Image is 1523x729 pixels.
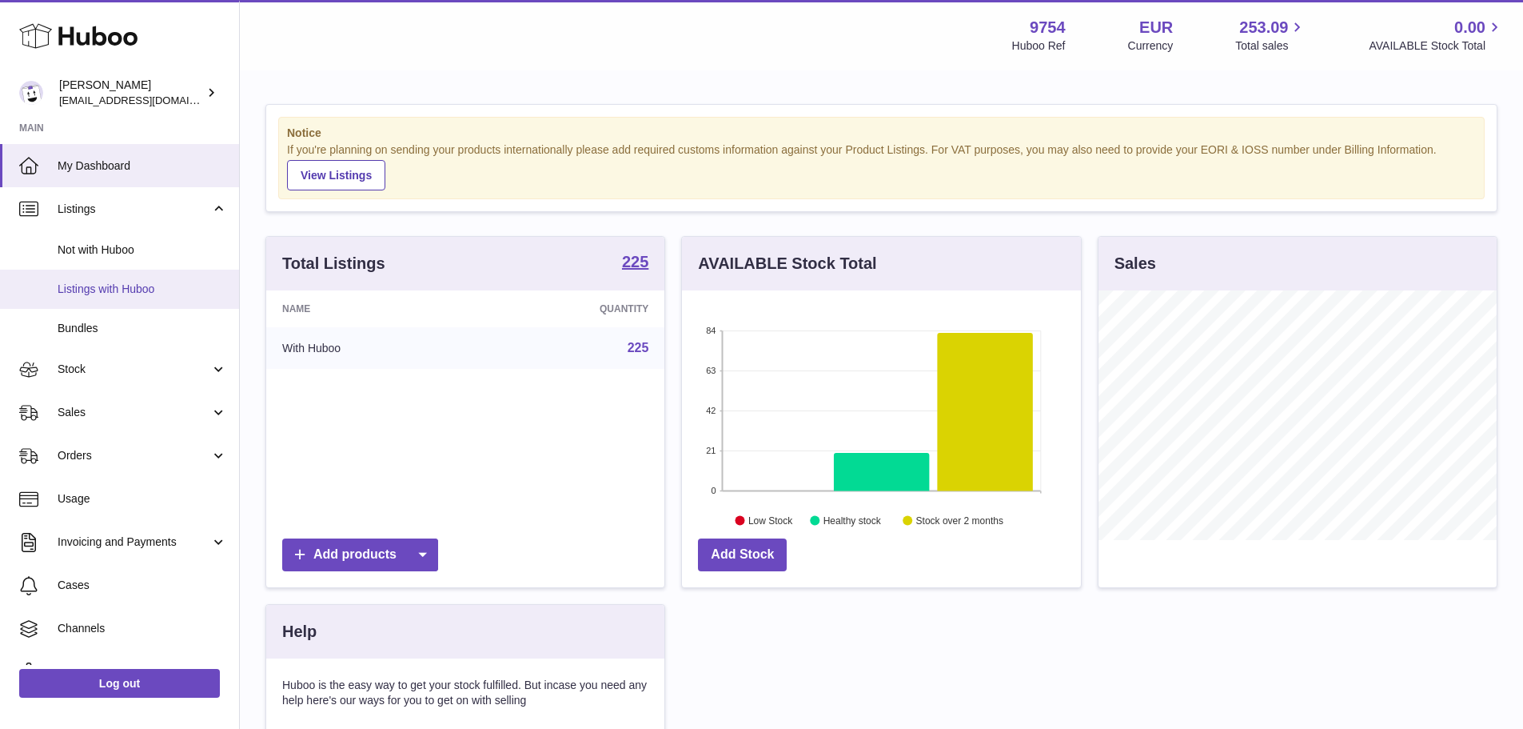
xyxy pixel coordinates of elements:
span: Settings [58,664,227,679]
span: Not with Huboo [58,242,227,258]
td: With Huboo [266,327,476,369]
a: Log out [19,669,220,698]
a: 225 [622,254,648,273]
span: Total sales [1235,38,1306,54]
div: [PERSON_NAME] [59,78,203,108]
text: 21 [707,446,716,455]
strong: EUR [1139,17,1173,38]
h3: Sales [1114,253,1156,274]
span: Channels [58,621,227,636]
span: AVAILABLE Stock Total [1369,38,1504,54]
a: 225 [628,341,649,354]
span: Listings with Huboo [58,282,227,297]
h3: Help [282,621,317,643]
a: Add Stock [698,539,787,571]
text: Low Stock [748,515,793,526]
span: Stock [58,362,210,377]
span: 0.00 [1454,17,1485,38]
div: Huboo Ref [1012,38,1066,54]
text: 84 [707,326,716,335]
a: Add products [282,539,438,571]
span: My Dashboard [58,158,227,174]
div: If you're planning on sending your products internationally please add required customs informati... [287,142,1476,190]
th: Quantity [476,290,664,327]
text: 42 [707,406,716,415]
span: Orders [58,448,210,463]
text: Stock over 2 months [916,515,1003,526]
span: Cases [58,578,227,593]
text: 63 [707,366,716,375]
strong: 9754 [1030,17,1066,38]
h3: AVAILABLE Stock Total [698,253,876,274]
img: internalAdmin-9754@internal.huboo.com [19,81,43,105]
strong: Notice [287,126,1476,141]
a: 0.00 AVAILABLE Stock Total [1369,17,1504,54]
span: [EMAIL_ADDRESS][DOMAIN_NAME] [59,94,235,106]
a: 253.09 Total sales [1235,17,1306,54]
div: Currency [1128,38,1174,54]
span: Sales [58,405,210,420]
p: Huboo is the easy way to get your stock fulfilled. But incase you need any help here's our ways f... [282,678,648,708]
text: Healthy stock [823,515,882,526]
text: 0 [712,486,716,495]
strong: 225 [622,254,648,270]
span: Bundles [58,321,227,336]
a: View Listings [287,160,385,190]
span: Invoicing and Payments [58,535,210,550]
th: Name [266,290,476,327]
span: Usage [58,491,227,507]
span: 253.09 [1239,17,1288,38]
h3: Total Listings [282,253,385,274]
span: Listings [58,202,210,217]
